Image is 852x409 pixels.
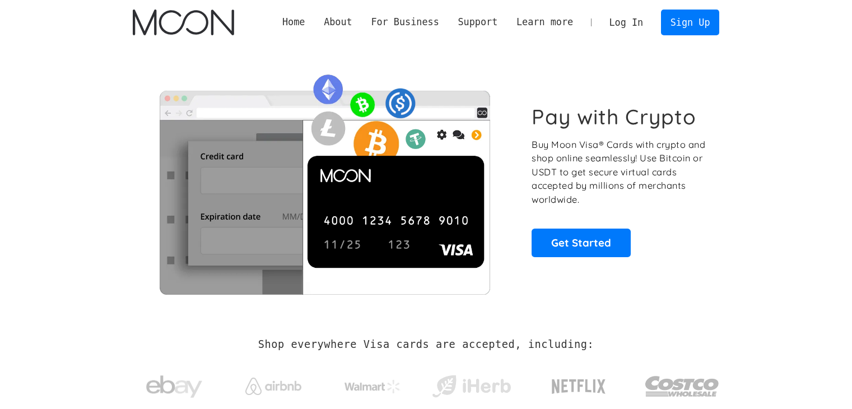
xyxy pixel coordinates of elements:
a: Get Started [532,229,631,257]
img: Airbnb [245,378,301,395]
div: Support [458,15,497,29]
a: Netflix [529,361,629,406]
div: For Business [362,15,449,29]
div: Learn more [507,15,583,29]
a: Walmart [330,369,414,399]
h1: Pay with Crypto [532,104,696,129]
p: Buy Moon Visa® Cards with crypto and shop online seamlessly! Use Bitcoin or USDT to get secure vi... [532,138,707,207]
a: Sign Up [661,10,719,35]
div: For Business [371,15,439,29]
div: About [314,15,361,29]
div: About [324,15,352,29]
a: Home [273,15,314,29]
img: Costco [645,365,720,407]
a: iHerb [430,361,513,407]
img: Netflix [551,373,607,401]
h2: Shop everywhere Visa cards are accepted, including: [258,338,594,351]
a: Log In [600,10,653,35]
a: Airbnb [231,366,315,401]
div: Learn more [516,15,573,29]
a: home [133,10,234,35]
div: Support [449,15,507,29]
img: Moon Logo [133,10,234,35]
img: Walmart [344,380,401,393]
img: Moon Cards let you spend your crypto anywhere Visa is accepted. [133,67,516,294]
img: iHerb [430,372,513,401]
img: ebay [146,369,202,405]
